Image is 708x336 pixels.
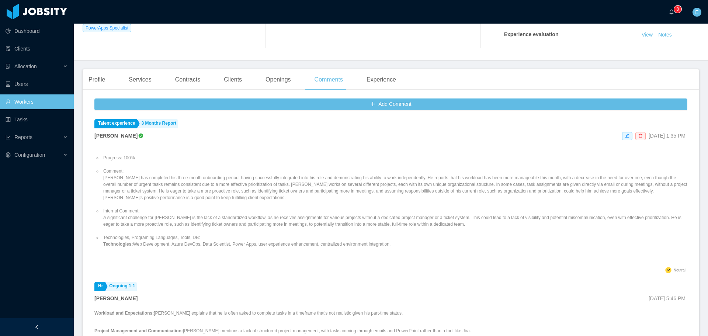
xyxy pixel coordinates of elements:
span: [DATE] 1:35 PM [649,133,686,139]
div: Experience [361,69,402,90]
button: Notes [655,48,675,56]
span: [DATE] 5:46 PM [649,295,686,301]
a: icon: userWorkers [6,94,68,109]
strong: [PERSON_NAME] [94,295,138,301]
a: icon: auditClients [6,41,68,56]
button: icon: plusAdd Comment [94,98,687,110]
li: Progress: 100% [102,155,687,161]
strong: Workload and Expectations: [94,311,154,316]
i: icon: solution [6,64,11,69]
span: E [695,8,698,17]
p: [PERSON_NAME] mentions a lack of structured project management, with tasks coming through emails ... [94,328,471,334]
a: icon: robotUsers [6,77,68,91]
i: icon: setting [6,152,11,157]
div: Openings [260,69,297,90]
strong: [PERSON_NAME] [94,133,138,139]
i: icon: edit [625,134,629,138]
div: Contracts [169,69,206,90]
span: Reports [14,134,32,140]
p: [PERSON_NAME] explains that he is often asked to complete tasks in a timeframe that's not realist... [94,310,471,316]
i: icon: line-chart [6,135,11,140]
span: Allocation [14,63,37,69]
strong: Project Management and Communication: [94,328,183,333]
a: 3 Months Report [138,119,178,128]
div: Clients [218,69,248,90]
i: icon: delete [638,134,643,138]
a: Hr [94,282,105,291]
i: icon: bell [669,9,674,14]
button: Notes [655,31,675,39]
li: Technologies, Programing Languages, Tools, DB: Web Development, Azure DevOps, Data Scientist, Pow... [102,234,687,247]
li: Comment: [PERSON_NAME] has completed his three-month onboarding period, having successfully integ... [102,168,687,201]
div: Services [123,69,157,90]
a: Talent experience [94,119,137,128]
strong: Technologies: [103,242,133,247]
span: Configuration [14,152,45,158]
span: PowerApps Specialist [83,24,131,32]
a: icon: pie-chartDashboard [6,24,68,38]
strong: Experience evaluation [504,31,559,37]
a: Ongoing 1:1 [105,282,137,291]
li: Internal Comment: A significant challenge for [PERSON_NAME] is the lack of a standardized workflo... [102,208,687,228]
span: Neutral [674,268,686,272]
a: icon: profileTasks [6,112,68,127]
a: View [639,32,655,38]
div: Comments [309,69,349,90]
div: Profile [83,69,111,90]
sup: 0 [674,6,681,13]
